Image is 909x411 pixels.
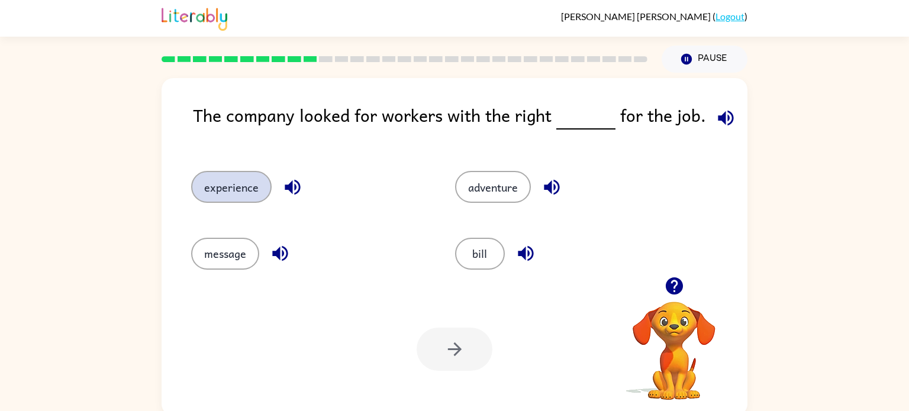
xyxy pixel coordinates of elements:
button: bill [455,238,505,270]
video: Your browser must support playing .mp4 files to use Literably. Please try using another browser. [615,283,733,402]
button: Pause [662,46,747,73]
button: experience [191,171,272,203]
div: The company looked for workers with the right for the job. [193,102,747,147]
button: adventure [455,171,531,203]
a: Logout [715,11,744,22]
span: [PERSON_NAME] [PERSON_NAME] [561,11,713,22]
div: ( ) [561,11,747,22]
button: message [191,238,259,270]
img: Literably [162,5,227,31]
